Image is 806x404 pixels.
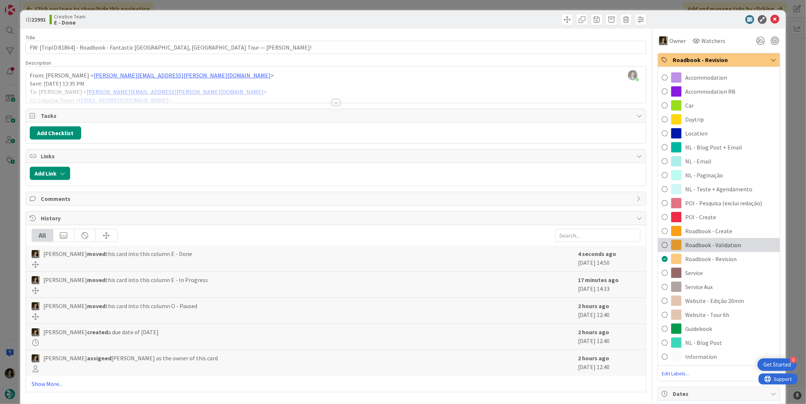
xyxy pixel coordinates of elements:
span: Dates [673,389,767,398]
span: Description [26,59,51,66]
p: From: [PERSON_NAME] < > [30,71,642,80]
span: Daytrip [685,115,704,124]
span: Website - Tour 6h [685,310,729,319]
p: Sent: [DATE] 12:35 PM [30,80,642,88]
span: Information [685,352,717,361]
span: [PERSON_NAME] a due date of [DATE] [43,328,159,336]
b: created [87,328,108,336]
span: Service Aux [685,282,713,291]
div: [DATE] 12:40 [578,354,640,372]
span: Accommodation [685,73,727,82]
label: Title [26,34,35,41]
span: Creative Team [54,14,86,19]
div: All [32,229,53,242]
img: MS [32,250,40,258]
span: History [41,214,633,223]
span: Location [685,129,708,138]
b: 22991 [31,16,46,23]
span: Roadbook - Revision [673,55,767,64]
div: [DATE] 14:33 [578,275,640,294]
b: moved [87,302,105,310]
b: assigned [87,354,111,362]
span: [PERSON_NAME] this card into this column O - Paused [43,302,197,310]
b: E - Done [54,19,86,25]
span: Guidebook [685,324,712,333]
img: MS [32,276,40,284]
span: [PERSON_NAME] [PERSON_NAME] as the owner of this card [43,354,218,362]
span: [PERSON_NAME] this card into this column E - In Progress [43,275,208,284]
div: Get Started [763,361,791,368]
img: MS [32,354,40,362]
span: Service [685,268,703,277]
b: 2 hours ago [578,354,609,362]
a: Show More... [32,379,640,388]
span: NL - Email [685,157,711,166]
b: 4 seconds ago [578,250,616,257]
span: ID [26,15,46,24]
button: Add Checklist [30,126,81,140]
img: MS [659,36,668,45]
span: NL - Blog Post [685,338,722,347]
span: Comments [41,194,633,203]
span: NL - Blog Post + Email [685,143,742,152]
span: Car [685,101,694,110]
img: MS [32,302,40,310]
div: [DATE] 14:50 [578,249,640,268]
b: 17 minutes ago [578,276,619,284]
b: 2 hours ago [578,328,609,336]
span: Roadbook - Validation [685,241,741,249]
span: Watchers [701,36,725,45]
span: NL - Paginação [685,171,723,180]
img: EtGf2wWP8duipwsnFX61uisk7TBOWsWe.jpg [628,70,638,80]
input: type card name here... [26,41,646,54]
button: Add Link [30,167,70,180]
span: Tasks [41,111,633,120]
span: Links [41,152,633,160]
span: Roadbook - Create [685,227,732,235]
div: [DATE] 12:40 [578,328,640,346]
div: 4 [790,357,797,363]
span: Support [15,1,33,10]
span: Website - Edição 20min [685,296,744,305]
div: Open Get Started checklist, remaining modules: 4 [758,358,797,371]
span: Owner [669,36,686,45]
a: [PERSON_NAME][EMAIL_ADDRESS][PERSON_NAME][DOMAIN_NAME] [94,72,271,79]
b: 2 hours ago [578,302,609,310]
b: moved [87,250,105,257]
img: MS [32,328,40,336]
span: [PERSON_NAME] this card into this column E - Done [43,249,192,258]
div: [DATE] 12:40 [578,302,640,320]
span: POI - Create [685,213,716,221]
span: POI - Pesquisa (exclui redação) [685,199,762,208]
b: moved [87,276,105,284]
input: Search... [555,229,640,242]
span: Accommodation RB [685,87,735,96]
span: NL - Teste + Agendamento [685,185,752,194]
span: Edit Labels... [658,370,780,377]
span: Roadbook - Revision [685,255,737,263]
